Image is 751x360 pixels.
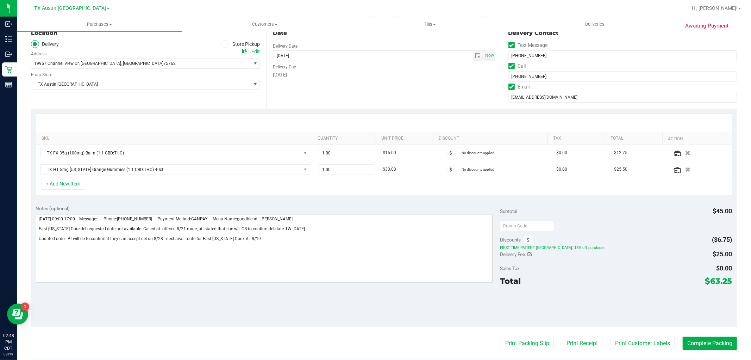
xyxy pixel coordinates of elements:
span: $15.00 [383,150,396,156]
span: NO DATA FOUND [40,148,310,158]
label: Store Pickup [221,40,260,48]
span: $0.00 [556,166,567,173]
span: $25.50 [614,166,627,173]
i: Edit Delivery Fee [528,252,533,257]
a: Tills [347,17,512,32]
span: TX Austin [GEOGRAPHIC_DATA] [31,79,251,89]
button: Print Packing Slip [501,337,554,350]
div: [DATE] [273,71,495,79]
span: TX FX 35g (100mg) Balm (1:1 CBD:THC) [41,148,301,158]
a: Deliveries [512,17,677,32]
span: Purchases [17,21,182,28]
span: No discounts applied [462,167,494,171]
span: TX HT 5mg [US_STATE] Orange Gummies (1:1 CBD:THC) 40ct [41,165,301,175]
a: Total [611,136,659,141]
span: $25.00 [713,250,732,258]
span: Awaiting Payment [685,22,728,30]
span: Hi, [PERSON_NAME]! [692,5,738,11]
a: Quantity [318,136,373,141]
span: $0.00 [716,264,732,272]
inline-svg: Inbound [5,20,12,28]
th: Action [662,132,726,145]
button: Print Customer Labels [611,337,675,350]
span: $12.75 [614,150,627,156]
span: select [473,51,483,61]
span: Subtotal [500,208,517,214]
label: Call [508,61,526,71]
span: , [GEOGRAPHIC_DATA] [121,61,163,66]
button: Complete Packing [683,337,737,350]
span: Delivery Fee [500,251,525,257]
span: No discounts applied [462,151,494,155]
a: Tax [553,136,602,141]
input: Format: (999) 999-9999 [508,71,737,82]
span: FIRST TIME PATIENT [GEOGRAPHIC_DATA]: 15% off purchase [500,245,732,250]
span: Set Current date [483,50,495,61]
span: 19957 Channel View Dr [34,61,79,66]
span: $45.00 [713,207,732,215]
input: 1.00 [319,165,374,175]
span: Discounts [500,233,521,246]
span: 75762 [163,61,176,66]
div: Copy address to clipboard [242,48,247,55]
span: $0.00 [556,150,567,156]
label: Email [508,82,530,92]
label: Delivery Date [273,43,298,49]
div: Date [273,29,495,37]
a: Purchases [17,17,182,32]
inline-svg: Reports [5,81,12,88]
inline-svg: Inventory [5,36,12,43]
inline-svg: Outbound [5,51,12,58]
span: NO DATA FOUND [40,164,310,175]
label: From Store [31,72,52,78]
div: Delivery Contact [508,29,737,37]
inline-svg: Retail [5,66,12,73]
span: TX Austin [GEOGRAPHIC_DATA] [34,5,106,11]
span: $63.25 [705,276,732,286]
span: Customers [182,21,347,28]
a: Unit Price [381,136,430,141]
input: Promo Code [500,221,555,231]
input: Format: (999) 999-9999 [508,50,737,61]
div: Location [31,29,260,37]
span: Deliveries [576,21,614,28]
p: 08/19 [3,352,14,357]
span: Tills [348,21,512,28]
p: 02:48 PM CDT [3,332,14,352]
span: , [GEOGRAPHIC_DATA] [79,61,121,66]
button: + Add New Item [42,178,85,190]
a: Discount [439,136,545,141]
label: Address [31,51,46,57]
label: Delivery [31,40,59,48]
div: Edit [251,48,260,55]
label: Delivery Day [273,64,296,70]
input: 1.00 [319,148,374,158]
a: Customers [182,17,347,32]
button: Print Receipt [562,337,602,350]
label: Text Message [508,40,548,50]
iframe: Resource center unread badge [21,303,29,311]
span: Notes (optional) [36,206,70,211]
span: select [483,51,495,61]
span: Sales Tax [500,266,520,271]
a: SKU [42,136,309,141]
span: Total [500,276,521,286]
span: $30.00 [383,166,396,173]
span: select [251,59,259,68]
iframe: Resource center [7,304,28,325]
span: ($6.75) [712,236,732,243]
span: select [251,79,259,89]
